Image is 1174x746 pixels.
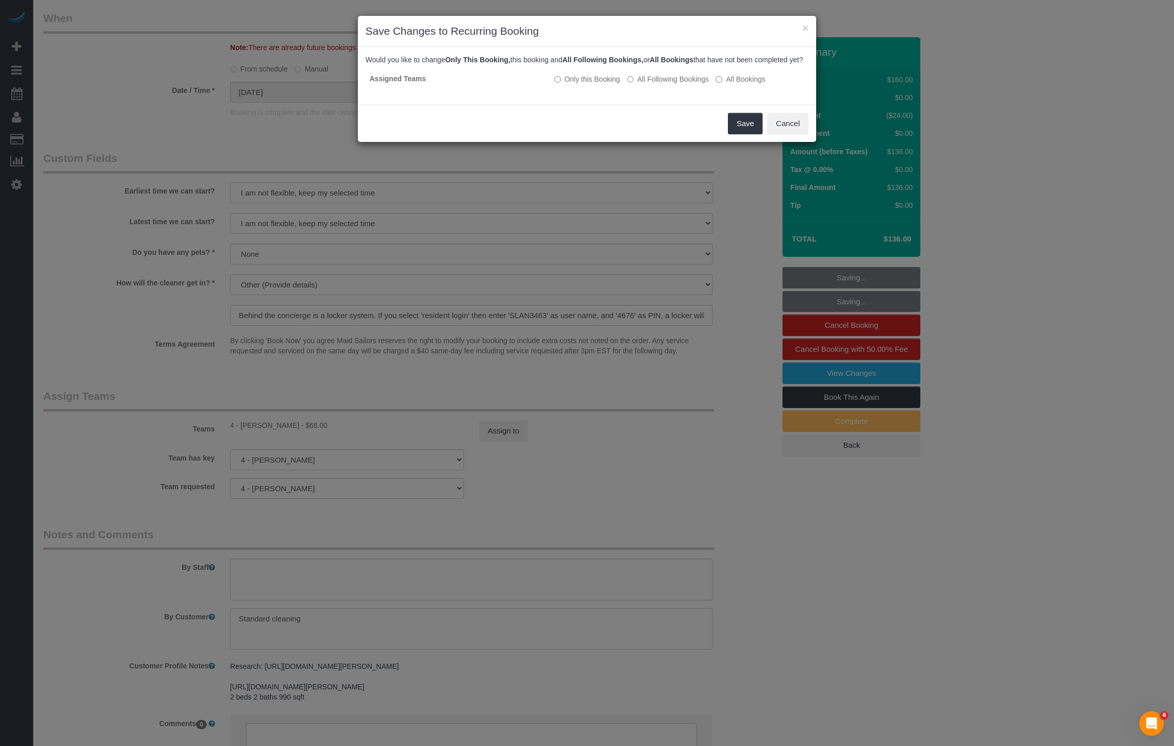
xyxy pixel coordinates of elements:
[650,56,694,64] b: All Bookings
[716,74,765,84] label: All bookings that have not been completed yet will be changed.
[370,75,426,83] strong: Assigned Teams
[627,76,634,83] input: All Following Bookings
[716,76,722,83] input: All Bookings
[554,76,561,83] input: Only this Booking
[1139,711,1164,736] iframe: Intercom live chat
[365,55,809,65] p: Would you like to change this booking and or that have not been completed yet?
[562,56,644,64] b: All Following Bookings,
[554,74,620,84] label: All other bookings in the series will remain the same.
[445,56,510,64] b: Only This Booking,
[365,23,809,39] h3: Save Changes to Recurring Booking
[627,74,709,84] label: This and all the bookings after it will be changed.
[767,113,809,134] button: Cancel
[802,22,809,33] button: ×
[1160,711,1168,719] span: 6
[728,113,763,134] button: Save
